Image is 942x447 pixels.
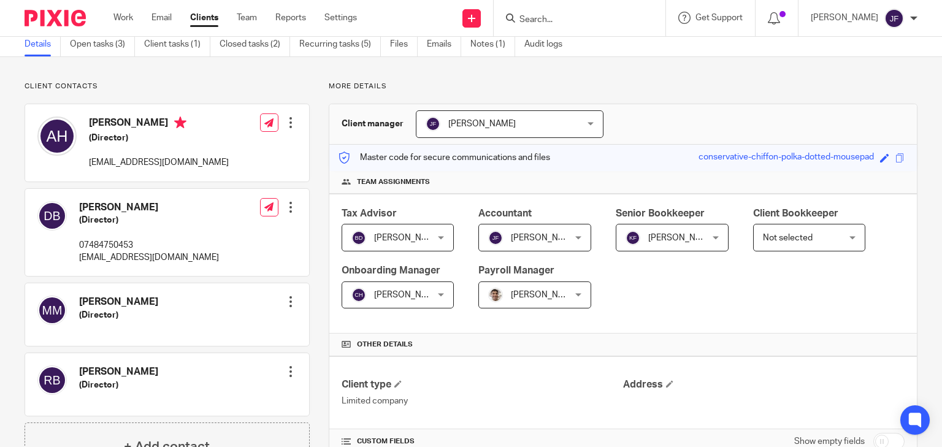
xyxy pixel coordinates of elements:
[89,117,229,132] h4: [PERSON_NAME]
[151,12,172,24] a: Email
[37,365,67,395] img: svg%3E
[342,208,397,218] span: Tax Advisor
[37,117,77,156] img: svg%3E
[374,234,442,242] span: [PERSON_NAME]
[79,296,158,308] h4: [PERSON_NAME]
[342,395,623,407] p: Limited company
[478,266,554,275] span: Payroll Manager
[79,201,219,214] h4: [PERSON_NAME]
[753,208,838,218] span: Client Bookkeeper
[299,32,381,56] a: Recurring tasks (5)
[89,156,229,169] p: [EMAIL_ADDRESS][DOMAIN_NAME]
[25,82,310,91] p: Client contacts
[324,12,357,24] a: Settings
[524,32,572,56] a: Audit logs
[511,291,578,299] span: [PERSON_NAME]
[89,132,229,144] h5: (Director)
[70,32,135,56] a: Open tasks (3)
[25,32,61,56] a: Details
[79,251,219,264] p: [EMAIL_ADDRESS][DOMAIN_NAME]
[357,340,413,350] span: Other details
[390,32,418,56] a: Files
[616,208,705,218] span: Senior Bookkeeper
[342,378,623,391] h4: Client type
[342,118,404,130] h3: Client manager
[695,13,743,22] span: Get Support
[351,288,366,302] img: svg%3E
[79,309,158,321] h5: (Director)
[648,234,716,242] span: [PERSON_NAME]
[884,9,904,28] img: svg%3E
[478,208,532,218] span: Accountant
[25,10,86,26] img: Pixie
[374,291,442,299] span: [PERSON_NAME]
[623,378,905,391] h4: Address
[427,32,461,56] a: Emails
[699,151,874,165] div: conservative-chiffon-polka-dotted-mousepad
[357,177,430,187] span: Team assignments
[470,32,515,56] a: Notes (1)
[518,15,629,26] input: Search
[79,365,158,378] h4: [PERSON_NAME]
[351,231,366,245] img: svg%3E
[190,12,218,24] a: Clients
[174,117,186,129] i: Primary
[144,32,210,56] a: Client tasks (1)
[811,12,878,24] p: [PERSON_NAME]
[448,120,516,128] span: [PERSON_NAME]
[626,231,640,245] img: svg%3E
[220,32,290,56] a: Closed tasks (2)
[339,151,550,164] p: Master code for secure communications and files
[79,239,219,251] p: 07484750453
[426,117,440,131] img: svg%3E
[342,437,623,446] h4: CUSTOM FIELDS
[488,288,503,302] img: PXL_20240409_141816916.jpg
[488,231,503,245] img: svg%3E
[79,214,219,226] h5: (Director)
[329,82,917,91] p: More details
[511,234,578,242] span: [PERSON_NAME]
[237,12,257,24] a: Team
[113,12,133,24] a: Work
[37,201,67,231] img: svg%3E
[79,379,158,391] h5: (Director)
[342,266,440,275] span: Onboarding Manager
[763,234,813,242] span: Not selected
[275,12,306,24] a: Reports
[37,296,67,325] img: svg%3E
